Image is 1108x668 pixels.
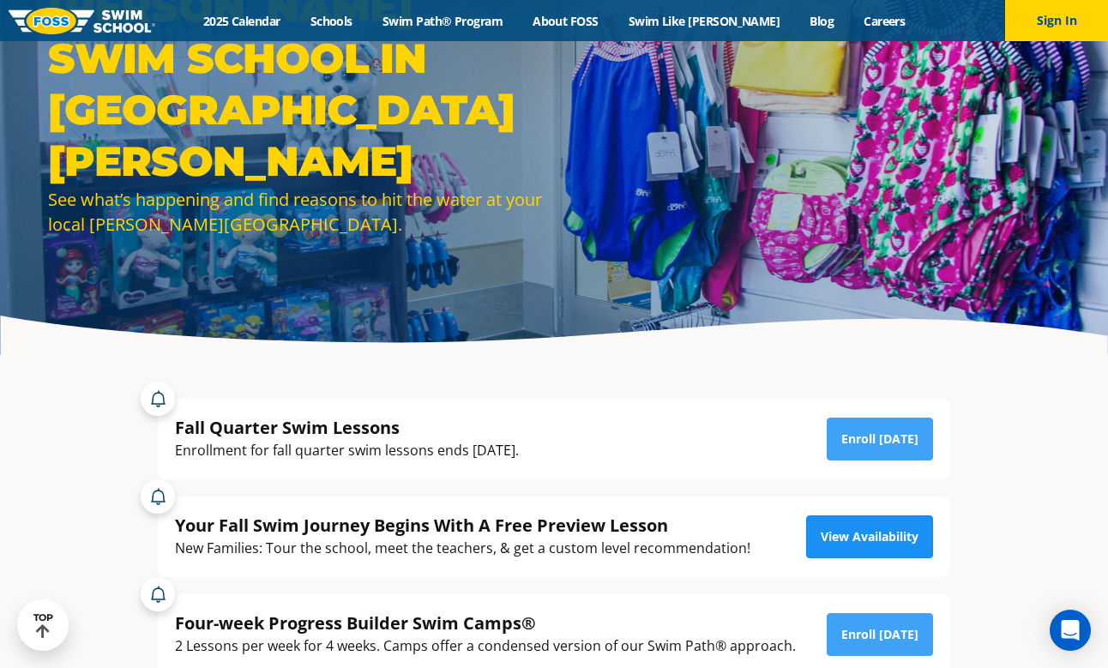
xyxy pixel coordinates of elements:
div: See what’s happening and find reasons to hit the water at your local [PERSON_NAME][GEOGRAPHIC_DATA]. [48,187,545,237]
div: Enrollment for fall quarter swim lessons ends [DATE]. [175,439,519,462]
div: Fall Quarter Swim Lessons [175,416,519,439]
img: FOSS Swim School Logo [9,8,155,34]
a: Schools [295,13,367,29]
div: Four-week Progress Builder Swim Camps® [175,611,796,635]
a: Enroll [DATE] [827,418,933,460]
a: Blog [795,13,849,29]
a: Enroll [DATE] [827,613,933,656]
a: View Availability [806,515,933,558]
div: Your Fall Swim Journey Begins With A Free Preview Lesson [175,514,750,537]
a: About FOSS [518,13,614,29]
a: Careers [849,13,920,29]
a: Swim Like [PERSON_NAME] [613,13,795,29]
div: 2 Lessons per week for 4 weeks. Camps offer a condensed version of our Swim Path® approach. [175,635,796,658]
a: 2025 Calendar [188,13,295,29]
div: New Families: Tour the school, meet the teachers, & get a custom level recommendation! [175,537,750,560]
div: Open Intercom Messenger [1050,610,1091,651]
div: TOP [33,612,53,639]
a: Swim Path® Program [367,13,517,29]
